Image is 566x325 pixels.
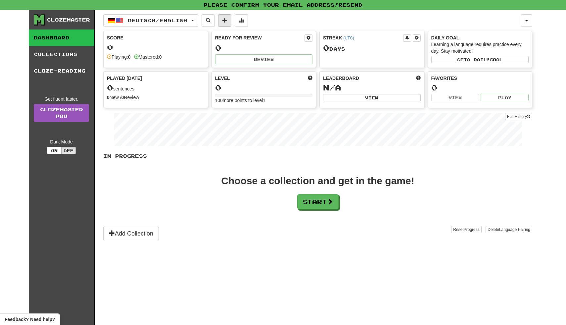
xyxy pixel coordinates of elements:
div: Day s [323,44,421,52]
div: 0 [107,43,205,51]
a: ClozemasterPro [34,104,89,122]
button: Full History [505,113,532,120]
button: Play [481,94,529,101]
strong: 0 [128,54,131,60]
div: Get fluent faster. [34,96,89,102]
div: Mastered: [134,54,162,60]
button: On [47,147,62,154]
div: 0 [215,44,313,52]
div: 100 more points to level 1 [215,97,313,104]
p: In Progress [103,153,532,159]
button: DeleteLanguage Pairing [486,226,532,233]
div: Streak [323,34,403,41]
span: Deutsch / English [128,18,187,23]
div: New / Review [107,94,205,101]
span: Open feedback widget [5,316,55,323]
button: Search sentences [202,14,215,27]
span: Score more points to level up [308,75,312,81]
button: Review [215,54,313,64]
div: Learning a language requires practice every day. Stay motivated! [431,41,529,54]
div: Clozemaster [47,17,90,23]
button: Start [297,194,339,209]
strong: 0 [107,95,110,100]
div: 0 [215,83,313,92]
div: 0 [431,83,529,92]
span: a daily [467,57,490,62]
a: Cloze-Reading [29,63,94,79]
span: Played [DATE] [107,75,142,81]
button: Add sentence to collection [218,14,231,27]
button: Seta dailygoal [431,56,529,63]
strong: 0 [159,54,162,60]
div: Favorites [431,75,529,81]
span: N/A [323,83,341,92]
a: Collections [29,46,94,63]
span: 0 [323,43,329,52]
button: View [323,94,421,101]
span: Language Pairing [499,227,530,232]
div: Ready for Review [215,34,305,41]
span: Leaderboard [323,75,359,81]
div: Choose a collection and get in the game! [221,176,414,186]
span: Progress [464,227,480,232]
div: Score [107,34,205,41]
a: (UTC) [343,36,354,40]
button: More stats [235,14,248,27]
span: This week in points, UTC [416,75,421,81]
button: Deutsch/English [103,14,198,27]
div: Playing: [107,54,131,60]
span: Level [215,75,230,81]
a: Dashboard [29,29,94,46]
button: Add Collection [103,226,159,241]
a: Resend [339,2,362,8]
button: ResetProgress [451,226,481,233]
button: Off [61,147,76,154]
div: Daily Goal [431,34,529,41]
span: 0 [107,83,113,92]
div: Dark Mode [34,138,89,145]
div: sentences [107,83,205,92]
strong: 0 [121,95,124,100]
button: View [431,94,479,101]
